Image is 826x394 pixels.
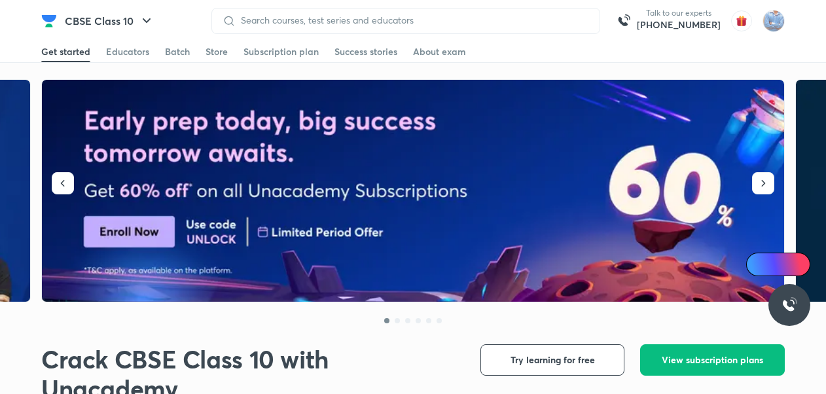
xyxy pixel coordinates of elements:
[781,297,797,313] img: ttu
[480,344,624,376] button: Try learning for free
[165,41,190,62] a: Batch
[413,41,466,62] a: About exam
[57,8,162,34] button: CBSE Class 10
[334,45,397,58] div: Success stories
[243,41,319,62] a: Subscription plan
[637,8,721,18] p: Talk to our experts
[206,41,228,62] a: Store
[334,41,397,62] a: Success stories
[106,45,149,58] div: Educators
[413,45,466,58] div: About exam
[243,45,319,58] div: Subscription plan
[41,13,57,29] img: Company Logo
[236,15,589,26] input: Search courses, test series and educators
[768,259,802,270] span: Ai Doubts
[165,45,190,58] div: Batch
[746,253,810,276] a: Ai Doubts
[662,353,763,367] span: View subscription plans
[106,41,149,62] a: Educators
[754,259,764,270] img: Icon
[511,353,595,367] span: Try learning for free
[41,45,90,58] div: Get started
[763,10,785,32] img: sukhneet singh sidhu
[206,45,228,58] div: Store
[41,41,90,62] a: Get started
[640,344,785,376] button: View subscription plans
[611,8,637,34] img: call-us
[731,10,752,31] img: avatar
[637,18,721,31] a: [PHONE_NUMBER]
